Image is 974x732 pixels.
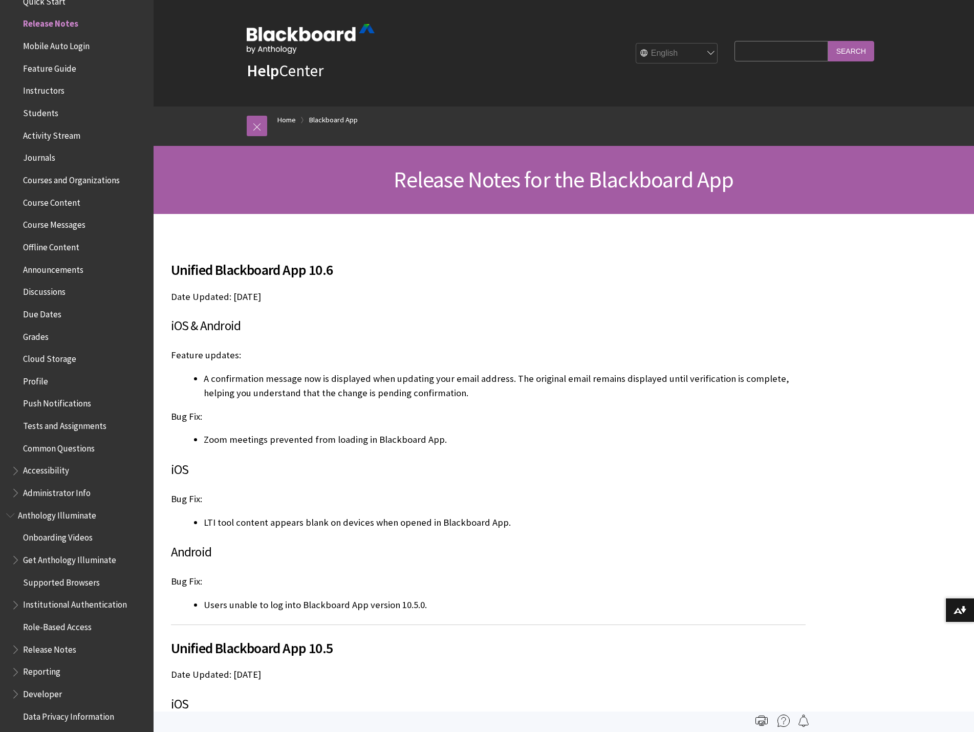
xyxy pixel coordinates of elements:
span: Role-Based Access [23,618,92,632]
li: Users unable to log into Blackboard App version 10.5.0. [204,598,806,612]
a: HelpCenter [247,60,323,81]
span: Reporting [23,663,60,677]
li: Zoom meetings prevented from loading in Blackboard App. [204,433,806,447]
span: Activity Stream [23,127,80,141]
input: Search [828,41,874,61]
li: LTI tool content appears blank on devices when opened in Blackboard App. [204,515,806,530]
span: Developer [23,685,62,699]
span: Discussions [23,283,66,297]
span: Supported Browsers [23,574,100,588]
span: Instructors [23,82,64,96]
span: Due Dates [23,306,61,319]
span: Cloud Storage [23,350,76,364]
a: Home [277,114,296,126]
p: Feature updates: [171,349,806,362]
span: Release Notes for the Blackboard App [394,165,733,193]
p: Bug Fix: [171,492,806,506]
span: Students [23,104,58,118]
span: Onboarding Videos [23,529,93,543]
select: Site Language Selector [636,44,718,64]
span: Mobile Auto Login [23,37,90,51]
span: Release Notes [23,15,78,29]
span: Offline Content [23,239,79,252]
span: Unified Blackboard App 10.5 [171,637,806,659]
span: Announcements [23,261,83,275]
span: Anthology Illuminate [18,507,96,521]
span: Accessibility [23,462,69,476]
img: More help [777,715,790,727]
img: Follow this page [797,715,810,727]
span: Feature Guide [23,60,76,74]
a: Blackboard App [309,114,358,126]
nav: Book outline for Anthology Illuminate [6,507,147,725]
span: Unified Blackboard App 10.6 [171,259,806,281]
span: Courses and Organizations [23,171,120,185]
span: Institutional Authentication [23,596,127,610]
span: Course Messages [23,217,85,230]
p: Bug Fix: [171,575,806,588]
span: Data Privacy Information [23,708,114,722]
img: Print [755,715,768,727]
h3: iOS & Android [171,316,806,336]
span: Grades [23,328,49,342]
p: Date Updated: [DATE] [171,290,806,304]
span: Tests and Assignments [23,417,106,431]
span: Common Questions [23,440,95,454]
h3: iOS [171,695,806,714]
img: Blackboard by Anthology [247,24,375,54]
li: A confirmation message now is displayed when updating your email address. The original email rema... [204,372,806,400]
h3: iOS [171,460,806,480]
span: Release Notes [23,641,76,655]
span: Course Content [23,194,80,208]
h3: Android [171,543,806,562]
strong: Help [247,60,279,81]
p: Date Updated: [DATE] [171,668,806,681]
span: Get Anthology Illuminate [23,551,116,565]
span: Administrator Info [23,484,91,498]
span: Journals [23,149,55,163]
span: Profile [23,373,48,386]
p: Bug Fix: [171,410,806,423]
span: Push Notifications [23,395,91,409]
